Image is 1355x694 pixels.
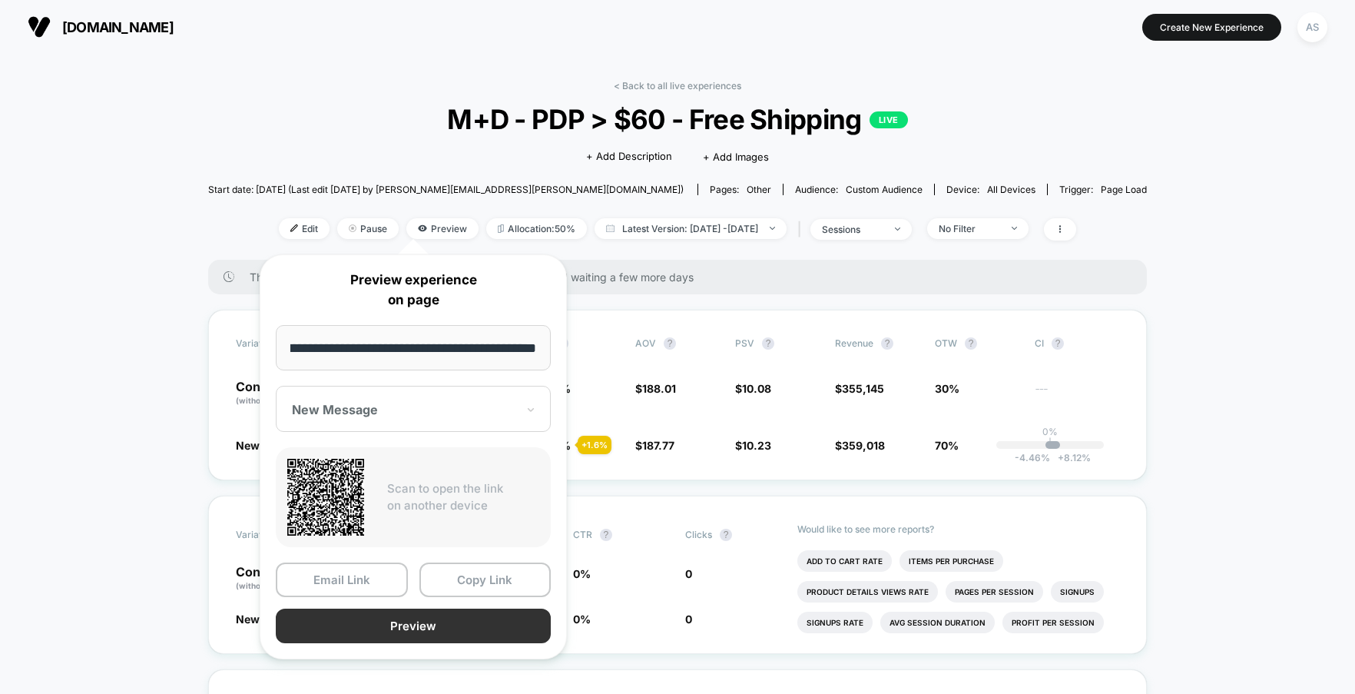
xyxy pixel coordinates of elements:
span: New Message [236,439,310,452]
img: calendar [606,224,615,232]
button: ? [762,337,774,350]
div: AS [1297,12,1327,42]
span: Start date: [DATE] (Last edit [DATE] by [PERSON_NAME][EMAIL_ADDRESS][PERSON_NAME][DOMAIN_NAME]) [208,184,684,195]
span: 187.77 [642,439,674,452]
span: + Add Images [703,151,769,163]
span: Variation [236,337,320,350]
div: No Filter [939,223,1000,234]
span: CI [1035,337,1119,350]
button: Preview [276,609,551,643]
img: Visually logo [28,15,51,38]
span: Variation [236,523,320,546]
span: [DOMAIN_NAME] [62,19,174,35]
div: sessions [822,224,883,235]
span: PSV [735,337,754,349]
span: Latest Version: [DATE] - [DATE] [595,218,787,239]
li: Profit Per Session [1002,612,1104,633]
span: 8.12 % [1050,452,1091,463]
span: 0 [685,613,692,626]
span: + [1058,452,1064,463]
span: 10.08 [742,382,771,395]
span: 30% [935,382,959,395]
button: ? [720,529,732,541]
p: LIVE [870,111,908,128]
p: Preview experience on page [276,271,551,310]
p: Control [236,566,333,592]
p: Would like to see more reports? [797,523,1119,535]
img: end [1012,227,1017,230]
span: Allocation: 50% [486,218,587,239]
span: 0 % [573,567,591,580]
span: 188.01 [642,382,676,395]
li: Pages Per Session [946,581,1043,603]
button: Create New Experience [1142,14,1281,41]
button: AS [1293,12,1332,43]
span: -4.46 % [1015,452,1050,463]
span: M+D - PDP > $60 - Free Shipping [255,103,1099,135]
img: end [349,224,356,232]
li: Avg Session Duration [880,612,995,633]
span: 359,018 [842,439,885,452]
button: Email Link [276,563,408,597]
span: Custom Audience [846,184,923,195]
p: Scan to open the link on another device [387,480,539,515]
span: Pause [337,218,399,239]
img: edit [290,224,298,232]
li: Signups [1051,581,1104,603]
span: CTR [573,529,592,540]
span: (without changes) [236,396,305,405]
p: 0% [1042,426,1058,437]
span: (without changes) [236,581,305,590]
span: 70% [935,439,959,452]
span: | [794,218,810,241]
button: ? [1052,337,1064,350]
span: $ [735,439,771,452]
span: 10.23 [742,439,771,452]
span: other [747,184,771,195]
span: Page Load [1101,184,1147,195]
span: $ [835,439,885,452]
span: all devices [987,184,1035,195]
li: Product Details Views Rate [797,581,938,603]
div: + 1.6 % [578,436,611,454]
span: Clicks [685,529,712,540]
li: Add To Cart Rate [797,550,892,572]
span: --- [1035,384,1119,407]
span: $ [835,382,884,395]
span: $ [635,382,676,395]
button: ? [664,337,676,350]
span: $ [735,382,771,395]
span: OTW [935,337,1019,350]
button: ? [965,337,977,350]
img: end [770,227,775,230]
button: ? [600,529,612,541]
img: rebalance [498,224,504,233]
span: There are still no statistically significant results. We recommend waiting a few more days [250,271,1116,284]
div: Audience: [795,184,923,195]
div: Trigger: [1059,184,1147,195]
div: Pages: [710,184,771,195]
span: + Add Description [586,149,672,164]
button: Copy Link [419,563,552,597]
span: 355,145 [842,382,884,395]
p: | [1049,437,1052,449]
li: Signups Rate [797,612,873,633]
p: Control [236,380,320,407]
img: end [895,227,900,231]
a: < Back to all live experiences [614,80,741,91]
button: ? [881,337,893,350]
span: AOV [635,337,656,349]
span: 0 % [573,613,591,626]
span: Edit [279,218,330,239]
li: Items Per Purchase [899,550,1003,572]
span: $ [635,439,674,452]
button: [DOMAIN_NAME] [23,15,178,39]
span: Revenue [835,337,873,349]
span: Device: [934,184,1047,195]
span: Preview [406,218,479,239]
span: 0 [685,567,692,580]
span: New Message [236,613,310,626]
